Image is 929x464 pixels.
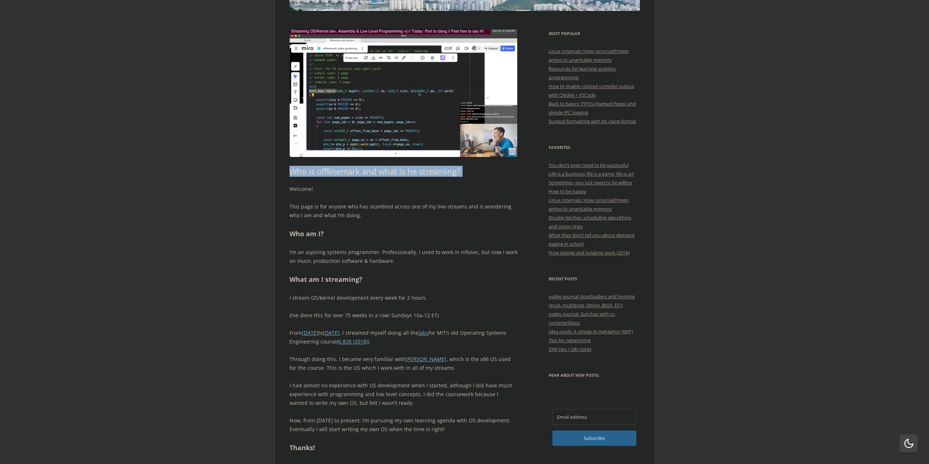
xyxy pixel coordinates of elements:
input: Email address [552,409,636,425]
a: [DATE] [302,329,318,336]
a: osdev journal: Gotchas with cc-runtime/libgcc [549,311,616,326]
a: How to enable colored compiler output with CMake + VSCode [549,83,634,98]
h3: Favorites [549,143,640,152]
p: I’m an aspiring systems programmer. Professionally, I used to work in infosec, but now I work on ... [289,248,518,265]
p: From to , I streamed myself doing all the for MIT’s old Operating Systems Engineering course . [289,329,518,346]
a: Tips for networking [549,337,591,344]
p: Welcome! [289,185,518,193]
button: Subscribe [552,430,636,446]
a: Double fetches, scheduling algorithms, and onion rings [549,214,632,230]
a: Linux Internals: How /proc/self/mem writes to unwritable memory [549,197,629,212]
p: Now, from [DATE] to present, I’m pursuing my own learning agenda with OS development. Eventually ... [289,416,518,434]
a: Linux Internals: How /proc/self/mem writes to unwritable memory [549,48,629,63]
a: [PERSON_NAME] [406,356,446,363]
h3: Recent Posts [549,275,640,283]
a: [DATE] [323,329,339,336]
p: (I’ve done this for over 75 weeks in a row! Sundays 10a-12 ET) [289,311,518,320]
h3: Most Popular [549,29,640,38]
p: Through doing this, I became very familiar with , which is the x86 OS used for the course. This i... [289,355,518,372]
h3: Hear about new posts: [549,371,640,380]
a: You don’t even need to be successful [549,162,629,168]
p: I stream OS/kernel development every week for 2 hours. [289,294,518,302]
a: Back to basics: FIFOs (Named Pipes) and simple IPC logging [549,100,636,116]
a: (6.828 (2018)) [337,338,369,345]
h2: Who am I? [289,229,518,239]
p: I had almost no experience with OS development when I started, although I did have much experienc... [289,381,518,407]
a: What they don’t tell you about demand paging in school [549,232,634,247]
a: Surgical formatting with git-clang-format [549,118,636,124]
h2: What am I streaming? [289,274,518,285]
a: Idea pools: A simple AI metaphor (WIP) [549,328,633,335]
a: How to be happy [549,188,586,195]
a: How setjmp and longjmp work (2016) [549,249,630,256]
h2: Thanks! [289,442,518,453]
a: labs [418,329,429,336]
h1: Who is offlinemark and what is he streaming? [289,166,518,176]
a: Life is a business; life is a game; life is art [549,170,634,177]
p: This page is for anyone who has stumbled across one of my live-streams and is wondering who I am ... [289,202,518,220]
a: VIM tips + lab notes [549,346,591,352]
a: Resources for learning systems programming [549,65,616,81]
a: osdev journal: bootloaders and booting (grub, multiboot, limine, BIOS, EFI) [549,293,635,308]
a: Sometimes, you just need to be willing [549,179,632,186]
